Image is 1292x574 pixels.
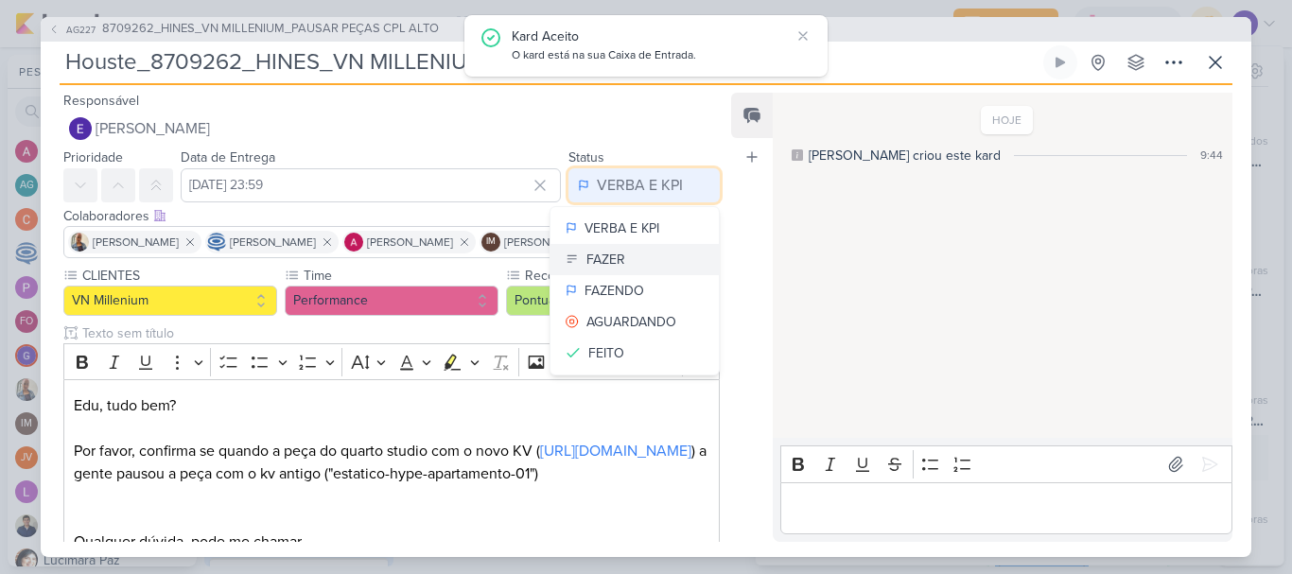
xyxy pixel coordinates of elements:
button: [PERSON_NAME] [63,112,720,146]
button: AGUARDANDO [550,306,719,338]
span: [PERSON_NAME] [96,117,210,140]
label: Prioridade [63,149,123,165]
p: Qualquer dúvida, pode me chamar. [74,531,709,553]
button: Performance [285,286,498,316]
div: [PERSON_NAME] criou este kard [809,146,1001,165]
div: O kard está na sua Caixa de Entrada. [512,46,790,65]
div: Editor editing area: main [780,482,1232,534]
label: Data de Entrega [181,149,275,165]
span: [PERSON_NAME] [93,234,179,251]
span: [PERSON_NAME] [230,234,316,251]
input: Select a date [181,168,561,202]
span: [PERSON_NAME] [367,234,453,251]
label: Responsável [63,93,139,109]
button: FEITO [550,338,719,369]
label: Time [302,266,498,286]
img: Iara Santos [70,233,89,252]
label: CLIENTES [80,266,277,286]
button: FAZER [550,244,719,275]
button: VERBA E KPI [550,213,719,244]
img: Caroline Traven De Andrade [207,233,226,252]
div: Colaboradores [63,206,720,226]
div: VERBA E KPI [597,174,683,197]
a: [URL][DOMAIN_NAME] [540,442,691,461]
button: VN Millenium [63,286,277,316]
input: Kard Sem Título [60,45,1039,79]
button: Pontual [506,286,720,316]
div: FAZENDO [585,281,644,301]
div: AGUARDANDO [586,312,676,332]
label: Recorrência [523,266,720,286]
img: Eduardo Quaresma [69,117,92,140]
img: Alessandra Gomes [344,233,363,252]
div: Editor toolbar [63,343,720,380]
div: FEITO [588,343,624,363]
div: Isabella Machado Guimarães [481,233,500,252]
div: 9:44 [1200,147,1223,164]
button: VERBA E KPI [568,168,720,202]
div: Kard Aceito [512,26,790,46]
label: Status [568,149,604,165]
p: IM [486,237,496,247]
div: FAZER [586,250,625,270]
div: VERBA E KPI [585,218,659,238]
div: Ligar relógio [1053,55,1068,70]
input: Texto sem título [79,323,720,343]
p: Por favor, confirma se quando a peça do quarto studio com o novo KV ( ) a gente pausou a peça com... [74,440,709,485]
p: Edu, tudo bem? [74,394,709,417]
span: [PERSON_NAME] [504,234,590,251]
button: FAZENDO [550,275,719,306]
div: Editor toolbar [780,445,1232,482]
